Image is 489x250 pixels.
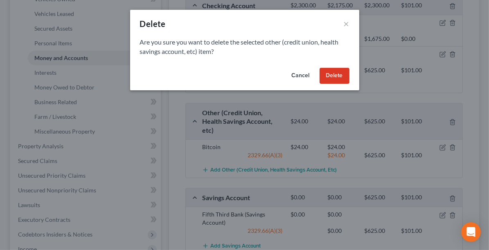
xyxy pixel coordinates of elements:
div: Open Intercom Messenger [461,222,481,242]
div: Delete [140,18,166,29]
button: × [344,19,349,29]
p: Are you sure you want to delete the selected other (credit union, health savings account, etc) item? [140,38,349,56]
button: Delete [320,68,349,84]
button: Cancel [285,68,316,84]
